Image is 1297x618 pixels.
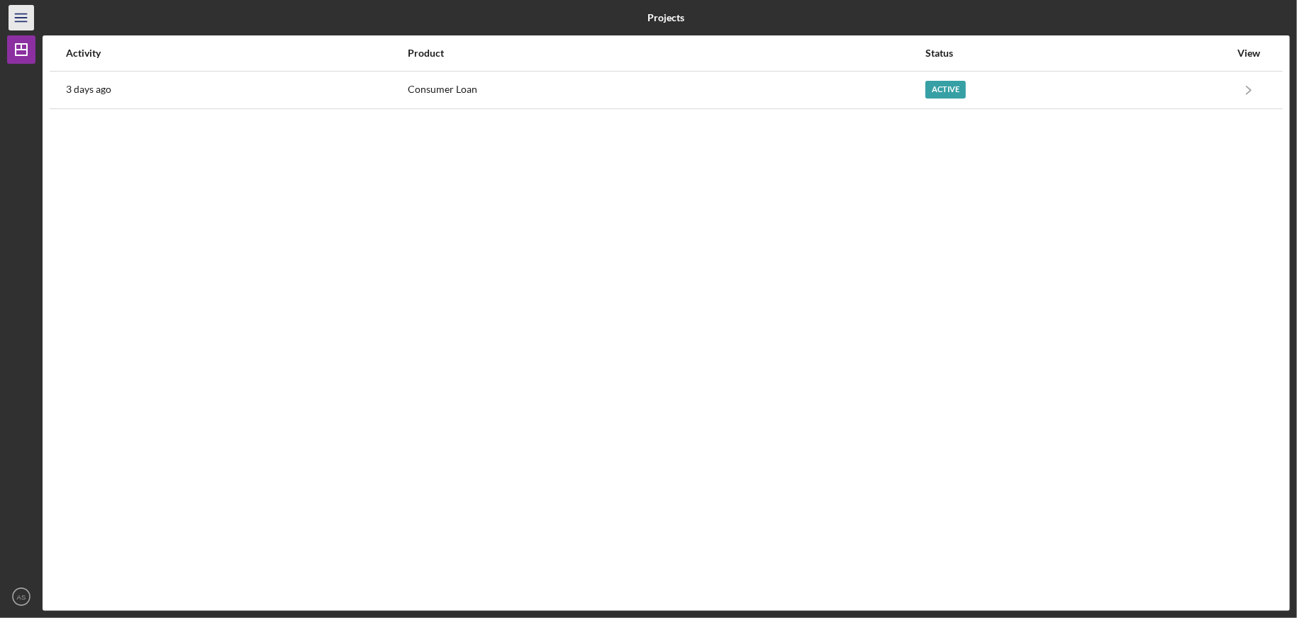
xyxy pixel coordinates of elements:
button: AS [7,583,35,611]
time: 2025-08-26 22:16 [66,84,111,95]
div: Status [925,47,1230,59]
div: View [1231,47,1267,59]
div: Active [925,81,966,99]
b: Projects [647,12,684,23]
div: Activity [66,47,406,59]
div: Consumer Loan [408,72,924,108]
text: AS [17,593,26,601]
div: Product [408,47,924,59]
